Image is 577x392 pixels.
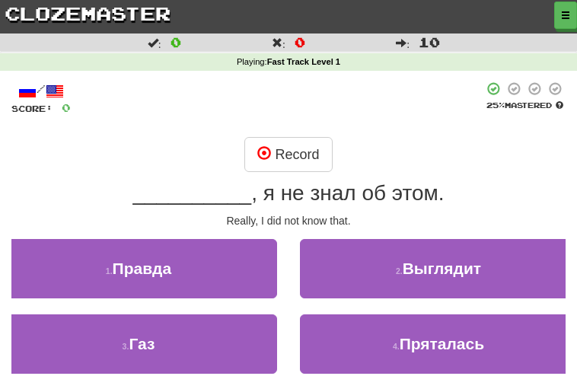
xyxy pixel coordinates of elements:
span: 0 [62,101,71,114]
span: : [396,37,410,48]
span: Правда [113,260,172,277]
small: 3 . [123,342,129,351]
small: 4 . [393,342,400,351]
span: Пряталась [400,335,484,352]
span: 10 [419,34,440,49]
span: Газ [129,335,155,352]
div: / [11,81,71,100]
small: 1 . [106,266,113,276]
span: : [148,37,161,48]
button: 2.Выглядит [300,239,577,298]
strong: Fast Track Level 1 [267,57,340,66]
span: , я не знал об этом. [251,181,444,205]
span: 0 [295,34,305,49]
span: : [272,37,285,48]
span: __________ [132,181,251,205]
span: Выглядит [403,260,481,277]
span: 0 [171,34,181,49]
small: 2 . [396,266,403,276]
span: 25 % [486,100,505,110]
div: Mastered [483,100,566,110]
button: Record [244,137,332,172]
span: Score: [11,104,53,113]
button: 4.Пряталась [300,314,577,374]
div: Really, I did not know that. [11,213,566,228]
